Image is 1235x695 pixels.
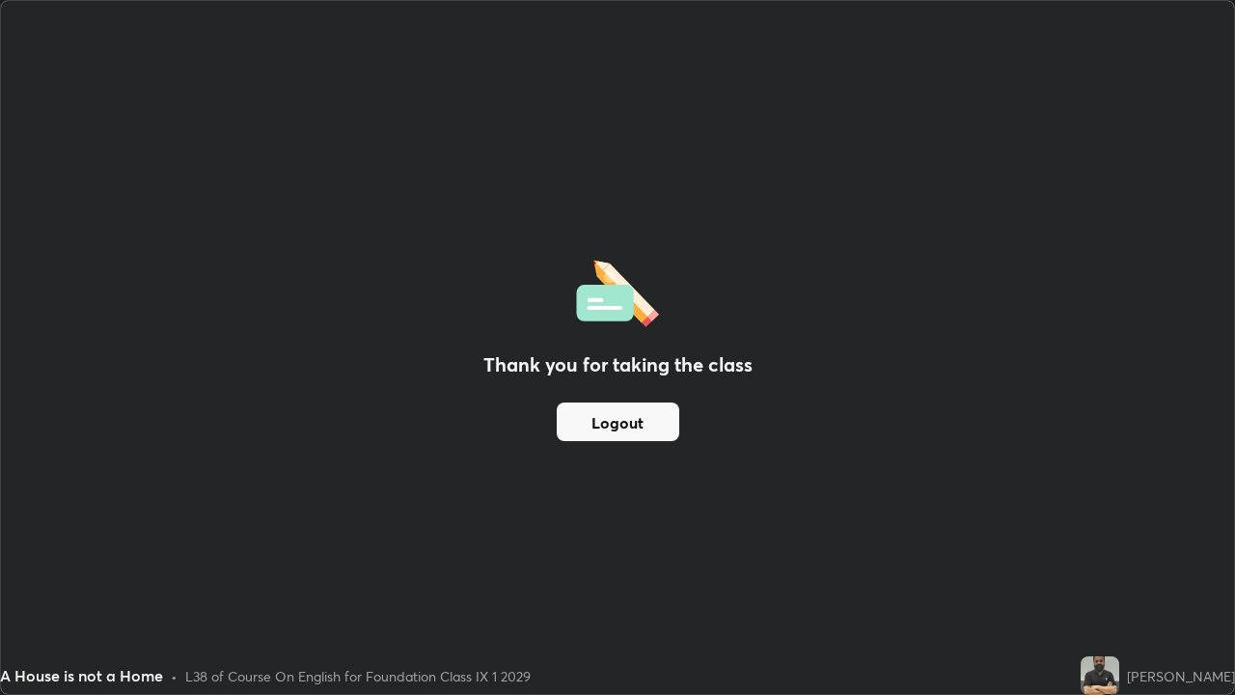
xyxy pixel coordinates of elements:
div: L38 of Course On English for Foundation Class IX 1 2029 [185,666,531,686]
h2: Thank you for taking the class [483,350,753,379]
button: Logout [557,403,679,441]
div: • [171,666,178,686]
img: offlineFeedback.1438e8b3.svg [576,254,659,327]
img: 4cc9d67d63ab440daf769230fa60e739.jpg [1081,656,1119,695]
div: [PERSON_NAME] [1127,666,1235,686]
